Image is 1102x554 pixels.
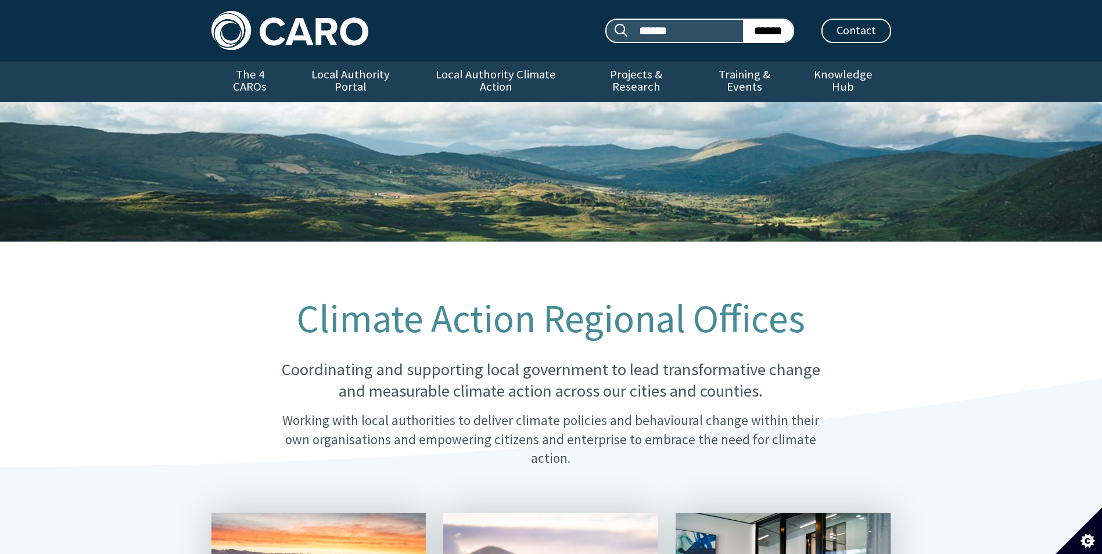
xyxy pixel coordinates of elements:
button: Set cookie preferences [1056,508,1102,554]
a: Knowledge Hub [795,62,891,102]
a: Projects & Research [579,62,694,102]
a: Contact [821,19,891,43]
a: The 4 CAROs [211,62,289,102]
p: Working with local authorities to deliver climate policies and behavioural change within their ow... [269,412,832,468]
p: Coordinating and supporting local government to lead transformative change and measurable climate... [269,359,832,402]
a: Training & Events [694,62,795,102]
h1: Climate Action Regional Offices [269,297,832,340]
img: Caro logo [211,11,368,50]
a: Local Authority Climate Action [413,62,579,102]
a: Local Authority Portal [289,62,413,102]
